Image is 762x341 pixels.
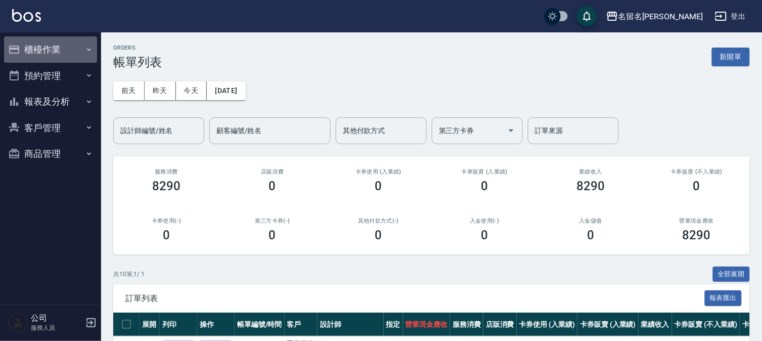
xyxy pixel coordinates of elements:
[12,9,41,22] img: Logo
[693,179,700,193] h3: 0
[140,313,160,336] th: 展開
[31,323,82,332] p: 服務人員
[602,6,707,27] button: 名留名[PERSON_NAME]
[160,313,197,336] th: 列印
[443,168,525,175] h2: 卡券販賣 (入業績)
[517,313,578,336] th: 卡券使用 (入業績)
[656,168,738,175] h2: 卡券販賣 (不入業績)
[4,63,97,89] button: 預約管理
[207,81,245,100] button: [DATE]
[483,313,517,336] th: 店販消費
[450,313,483,336] th: 服務消費
[443,218,525,224] h2: 入金使用(-)
[481,228,488,242] h3: 0
[712,48,750,66] button: 新開單
[683,228,711,242] h3: 8290
[113,45,162,51] h2: ORDERS
[125,168,207,175] h3: 服務消費
[232,218,313,224] h2: 第三方卡券(-)
[705,293,742,303] a: 報表匯出
[705,290,742,306] button: 報表匯出
[8,313,28,333] img: Person
[269,228,276,242] h3: 0
[576,179,605,193] h3: 8290
[4,141,97,167] button: 商品管理
[113,81,145,100] button: 前天
[481,179,488,193] h3: 0
[125,293,705,304] span: 訂單列表
[145,81,176,100] button: 昨天
[712,52,750,61] a: 新開單
[577,313,639,336] th: 卡券販賣 (入業績)
[375,228,382,242] h3: 0
[4,36,97,63] button: 櫃檯作業
[235,313,285,336] th: 帳單編號/時間
[318,313,383,336] th: 設計師
[375,179,382,193] h3: 0
[176,81,207,100] button: 今天
[232,168,313,175] h2: 店販消費
[113,55,162,69] h3: 帳單列表
[31,313,82,323] h5: 公司
[618,10,703,23] div: 名留名[PERSON_NAME]
[587,228,594,242] h3: 0
[113,270,145,279] p: 共 10 筆, 1 / 1
[403,313,451,336] th: 營業現金應收
[285,313,318,336] th: 客戶
[384,313,403,336] th: 指定
[550,168,632,175] h2: 業績收入
[4,115,97,141] button: 客戶管理
[269,179,276,193] h3: 0
[639,313,672,336] th: 業績收入
[338,168,420,175] h2: 卡券使用 (入業績)
[656,218,738,224] h2: 營業現金應收
[152,179,181,193] h3: 8290
[672,313,740,336] th: 卡券販賣 (不入業績)
[197,313,235,336] th: 操作
[338,218,420,224] h2: 其他付款方式(-)
[713,267,750,282] button: 全部展開
[550,218,632,224] h2: 入金儲值
[503,122,519,139] button: Open
[125,218,207,224] h2: 卡券使用(-)
[577,6,597,26] button: save
[163,228,170,242] h3: 0
[711,7,750,26] button: 登出
[4,89,97,115] button: 報表及分析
